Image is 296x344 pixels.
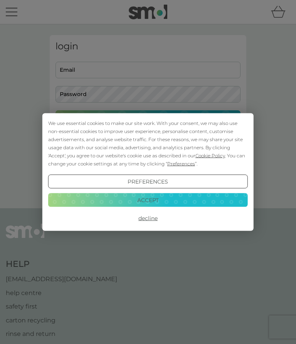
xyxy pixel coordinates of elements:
[195,153,225,159] span: Cookie Policy
[167,161,195,167] span: Preferences
[48,211,248,225] button: Decline
[48,193,248,207] button: Accept
[48,175,248,189] button: Preferences
[48,119,248,168] div: We use essential cookies to make our site work. With your consent, we may also use non-essential ...
[42,113,254,231] div: Cookie Consent Prompt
